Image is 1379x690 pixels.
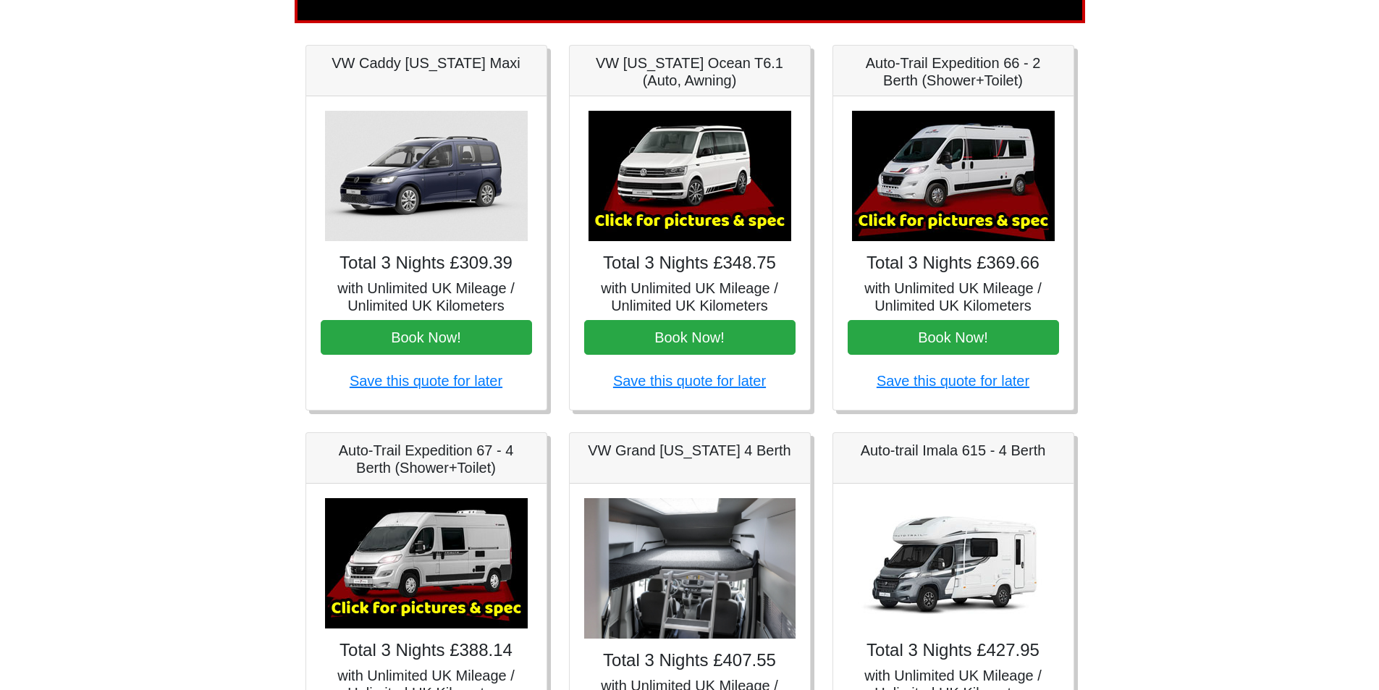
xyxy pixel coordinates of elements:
h5: Auto-trail Imala 615 - 4 Berth [848,442,1059,459]
img: Auto-Trail Expedition 66 - 2 Berth (Shower+Toilet) [852,111,1055,241]
h5: with Unlimited UK Mileage / Unlimited UK Kilometers [584,279,796,314]
img: Auto-trail Imala 615 - 4 Berth [852,498,1055,628]
h4: Total 3 Nights £369.66 [848,253,1059,274]
h5: VW Grand [US_STATE] 4 Berth [584,442,796,459]
img: VW Caddy California Maxi [325,111,528,241]
h4: Total 3 Nights £388.14 [321,640,532,661]
h4: Total 3 Nights £407.55 [584,650,796,671]
h4: Total 3 Nights £309.39 [321,253,532,274]
a: Save this quote for later [877,373,1029,389]
img: Auto-Trail Expedition 67 - 4 Berth (Shower+Toilet) [325,498,528,628]
button: Book Now! [321,320,532,355]
h4: Total 3 Nights £427.95 [848,640,1059,661]
button: Book Now! [848,320,1059,355]
img: VW California Ocean T6.1 (Auto, Awning) [589,111,791,241]
a: Save this quote for later [350,373,502,389]
h5: with Unlimited UK Mileage / Unlimited UK Kilometers [848,279,1059,314]
h5: Auto-Trail Expedition 66 - 2 Berth (Shower+Toilet) [848,54,1059,89]
h5: VW Caddy [US_STATE] Maxi [321,54,532,72]
h4: Total 3 Nights £348.75 [584,253,796,274]
h5: with Unlimited UK Mileage / Unlimited UK Kilometers [321,279,532,314]
h5: VW [US_STATE] Ocean T6.1 (Auto, Awning) [584,54,796,89]
img: VW Grand California 4 Berth [584,498,796,639]
button: Book Now! [584,320,796,355]
a: Save this quote for later [613,373,766,389]
h5: Auto-Trail Expedition 67 - 4 Berth (Shower+Toilet) [321,442,532,476]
